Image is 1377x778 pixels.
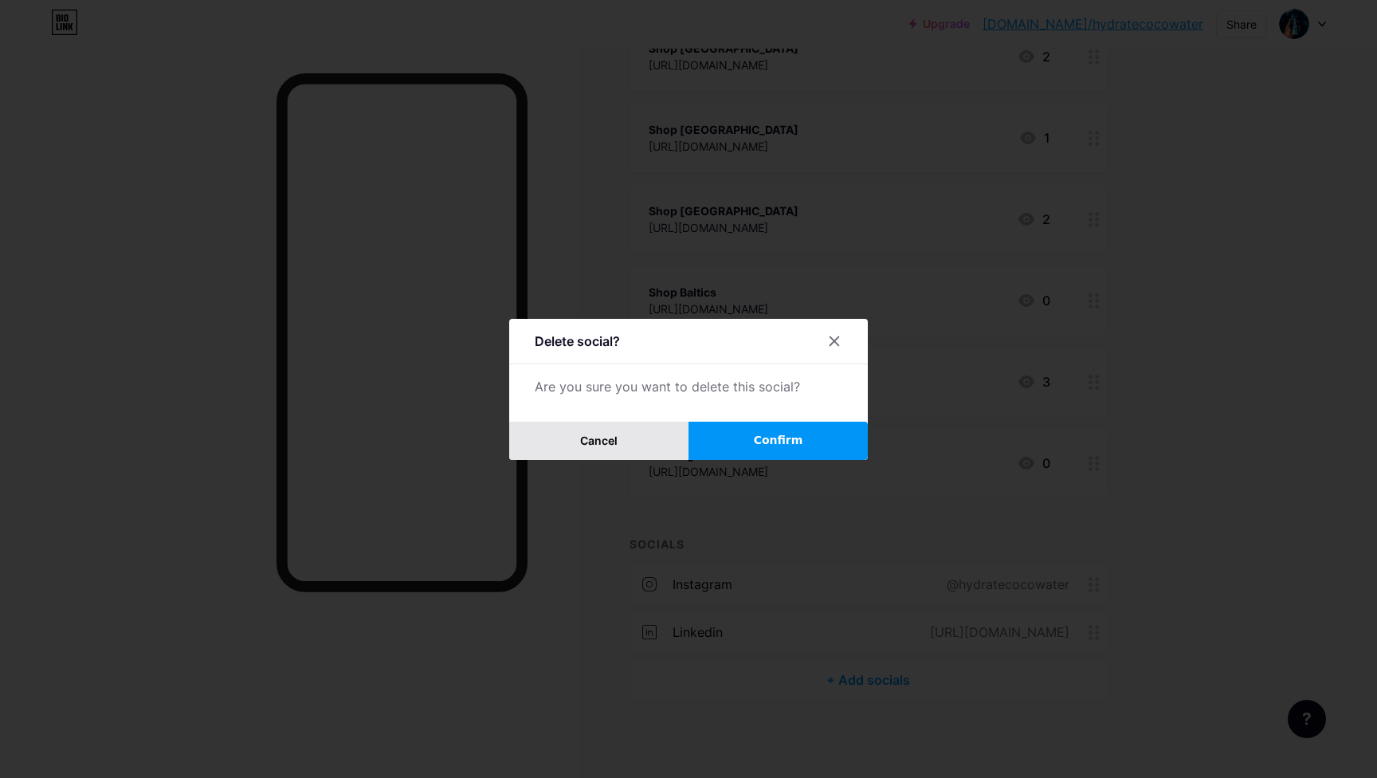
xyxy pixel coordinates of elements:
button: Cancel [509,422,688,460]
div: Are you sure you want to delete this social? [535,377,842,396]
button: Confirm [688,422,868,460]
span: Confirm [754,432,803,449]
span: Cancel [580,434,618,447]
div: Delete social? [535,332,620,351]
